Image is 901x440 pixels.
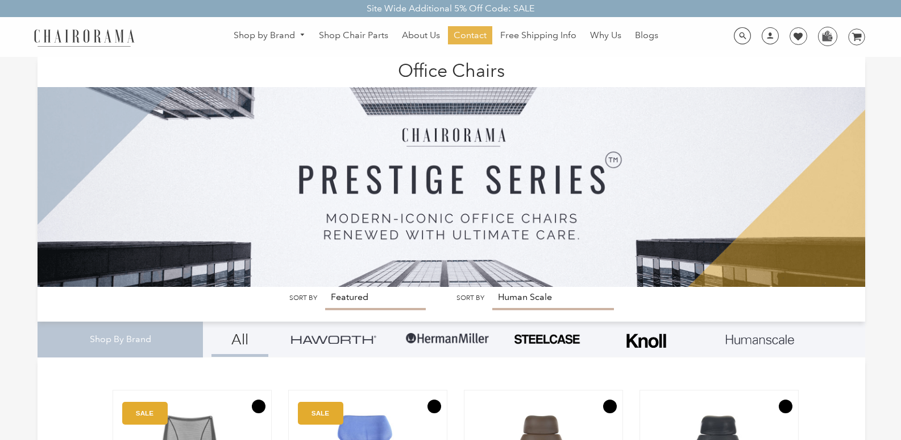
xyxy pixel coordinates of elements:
button: Add to Wishlist [252,400,265,413]
span: Contact [454,30,487,42]
text: SALE [135,409,153,417]
span: Blogs [635,30,658,42]
a: Shop by Brand [228,27,311,44]
a: Contact [448,26,492,44]
a: Why Us [584,26,627,44]
h1: Office Chairs [49,57,853,81]
span: Why Us [590,30,621,42]
span: Free Shipping Info [500,30,576,42]
span: Shop Chair Parts [319,30,388,42]
a: Free Shipping Info [495,26,582,44]
a: Shop Chair Parts [313,26,394,44]
label: Sort by [456,294,484,302]
img: Layer_1_1.png [726,335,794,345]
img: Frame_4.png [624,326,669,355]
div: Shop By Brand [38,322,203,357]
img: Group_4be16a4b-c81a-4a6e-a540-764d0a8faf6e.png [291,335,376,344]
label: Sort by [289,294,317,302]
button: Add to Wishlist [603,400,617,413]
text: SALE [312,409,329,417]
span: About Us [402,30,440,42]
img: PHOTO-2024-07-09-00-53-10-removebg-preview.png [513,333,581,346]
img: Office Chairs [38,57,865,287]
a: About Us [396,26,446,44]
a: Blogs [629,26,664,44]
a: All [211,322,268,357]
img: WhatsApp_Image_2024-07-12_at_16.23.01.webp [819,27,836,44]
img: chairorama [27,27,141,47]
img: Group-1.png [405,322,490,356]
button: Add to Wishlist [779,400,792,413]
nav: DesktopNavigation [189,26,703,47]
button: Add to Wishlist [427,400,441,413]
